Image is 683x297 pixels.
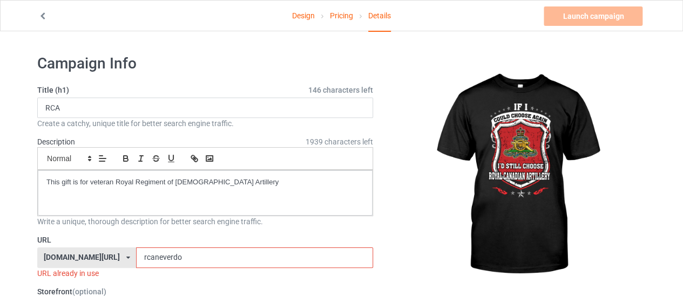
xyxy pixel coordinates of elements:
label: URL [37,234,373,245]
a: Design [292,1,315,31]
span: (optional) [72,287,106,296]
label: Title (h1) [37,85,373,95]
div: [DOMAIN_NAME][URL] [44,253,120,261]
label: Description [37,137,75,146]
h1: Campaign Info [37,54,373,73]
div: URL already in use [37,268,373,279]
div: Details [368,1,391,32]
div: Write a unique, thorough description for better search engine traffic. [37,216,373,227]
p: This gift is for veteran Royal Regiment of [DEMOGRAPHIC_DATA] Artillery [46,177,364,188]
span: 146 characters left [308,85,373,95]
a: Pricing [330,1,353,31]
label: Storefront [37,286,373,297]
span: 1939 characters left [306,136,373,147]
div: Create a catchy, unique title for better search engine traffic. [37,118,373,129]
